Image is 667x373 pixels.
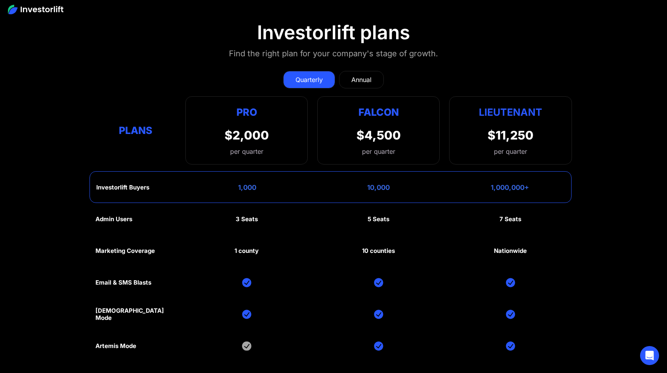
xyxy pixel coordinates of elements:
[225,147,269,156] div: per quarter
[95,279,151,286] div: Email & SMS Blasts
[238,184,256,191] div: 1,000
[229,47,438,60] div: Find the right plan for your company's stage of growth.
[257,21,410,44] div: Investorlift plans
[95,122,176,138] div: Plans
[234,247,259,254] div: 1 county
[95,342,136,350] div: Artemis Mode
[367,184,390,191] div: 10,000
[236,216,258,223] div: 3 Seats
[95,216,132,223] div: Admin Users
[362,247,395,254] div: 10 counties
[351,75,372,84] div: Annual
[225,128,269,142] div: $2,000
[96,184,149,191] div: Investorlift Buyers
[494,247,527,254] div: Nationwide
[640,346,659,365] div: Open Intercom Messenger
[358,105,399,120] div: Falcon
[499,216,521,223] div: 7 Seats
[95,247,155,254] div: Marketing Coverage
[225,105,269,120] div: Pro
[356,128,401,142] div: $4,500
[479,106,542,118] strong: Lieutenant
[491,184,529,191] div: 1,000,000+
[295,75,323,84] div: Quarterly
[494,147,527,156] div: per quarter
[368,216,389,223] div: 5 Seats
[95,307,176,321] div: [DEMOGRAPHIC_DATA] Mode
[488,128,534,142] div: $11,250
[362,147,395,156] div: per quarter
